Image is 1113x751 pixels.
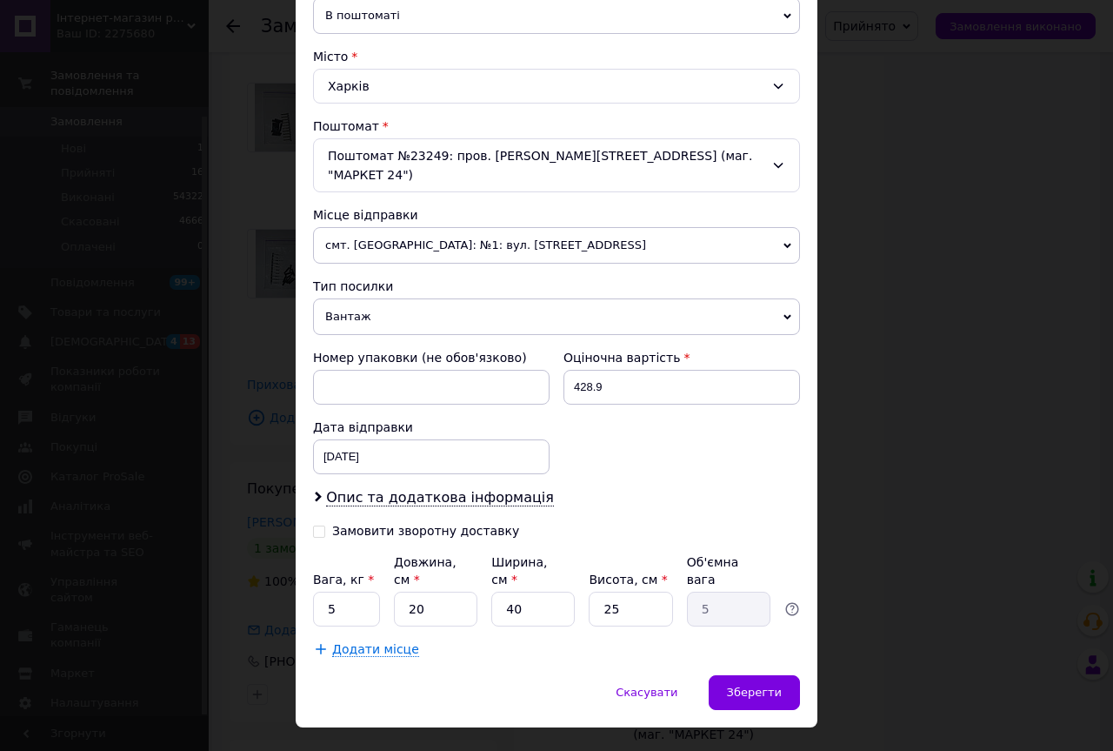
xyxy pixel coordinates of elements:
[313,279,393,293] span: Тип посилки
[313,419,550,436] div: Дата відправки
[313,573,374,587] label: Вага, кг
[491,555,547,587] label: Ширина, см
[589,573,667,587] label: Висота, см
[687,553,770,588] div: Об'ємна вага
[313,138,800,192] div: Поштомат №23249: пров. [PERSON_NAME][STREET_ADDRESS] (маг. "МАРКЕТ 24")
[616,686,677,699] span: Скасувати
[313,298,800,335] span: Вантаж
[563,349,800,366] div: Оціночна вартість
[313,117,800,135] div: Поштомат
[313,227,800,264] span: смт. [GEOGRAPHIC_DATA]: №1: вул. [STREET_ADDRESS]
[313,208,418,222] span: Місце відправки
[727,686,782,699] span: Зберегти
[332,642,419,657] span: Додати місце
[326,489,554,506] span: Опис та додаткова інформація
[394,555,457,587] label: Довжина, см
[313,349,550,366] div: Номер упаковки (не обов'язково)
[332,524,519,539] div: Замовити зворотну доставку
[313,48,800,65] div: Місто
[313,69,800,104] div: Харків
